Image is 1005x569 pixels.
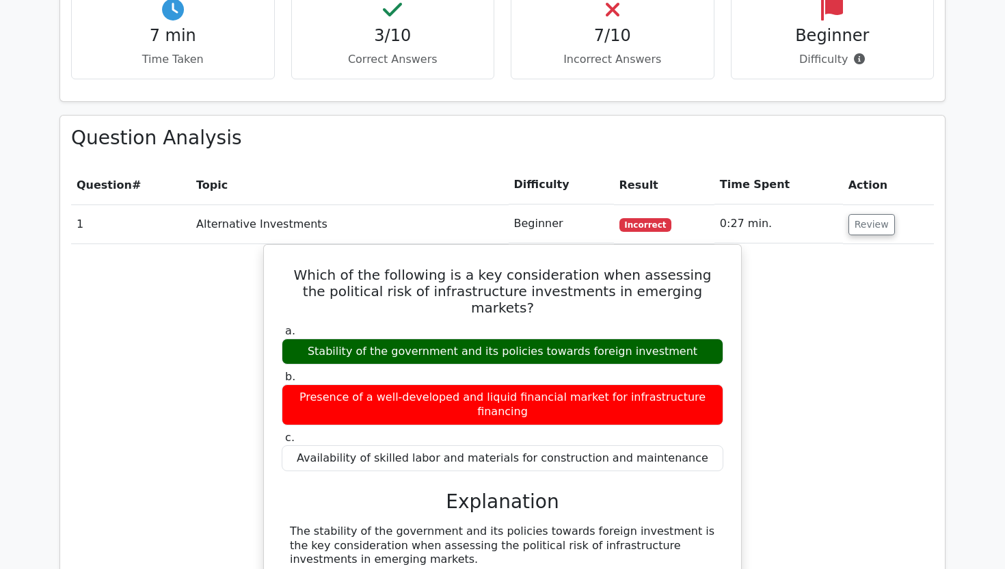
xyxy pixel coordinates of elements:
p: Incorrect Answers [522,51,703,68]
span: Incorrect [619,218,672,232]
th: Difficulty [509,166,614,204]
h4: Beginner [742,26,923,46]
h5: Which of the following is a key consideration when assessing the political risk of infrastructure... [280,267,725,316]
button: Review [848,214,895,235]
h3: Question Analysis [71,127,934,150]
th: Time Spent [714,166,843,204]
th: Action [843,166,934,204]
th: Topic [191,166,508,204]
h4: 7/10 [522,26,703,46]
div: Presence of a well-developed and liquid financial market for infrastructure financing [282,384,723,425]
p: Correct Answers [303,51,483,68]
span: Question [77,178,132,191]
span: b. [285,370,295,383]
h4: 3/10 [303,26,483,46]
div: Availability of skilled labor and materials for construction and maintenance [282,445,723,472]
h3: Explanation [290,490,715,514]
td: 0:27 min. [714,204,843,243]
th: # [71,166,191,204]
p: Difficulty [742,51,923,68]
td: 1 [71,204,191,243]
span: a. [285,324,295,337]
h4: 7 min [83,26,263,46]
td: Beginner [509,204,614,243]
p: Time Taken [83,51,263,68]
td: Alternative Investments [191,204,508,243]
th: Result [614,166,714,204]
span: c. [285,431,295,444]
div: Stability of the government and its policies towards foreign investment [282,339,723,365]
